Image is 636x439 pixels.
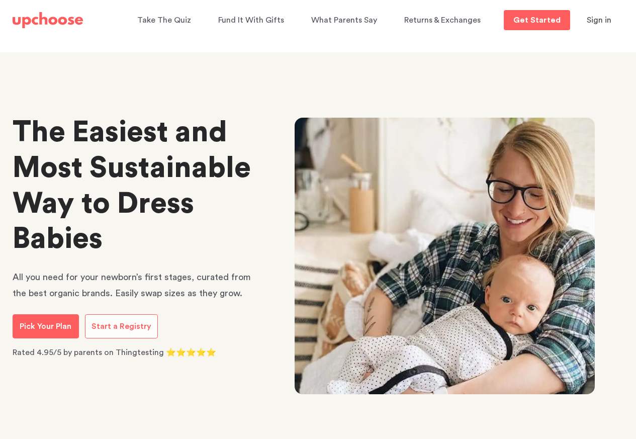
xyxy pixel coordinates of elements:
a: Fund It With Gifts [218,11,287,30]
a: Take The Quiz [137,11,194,30]
button: Sign in [574,10,624,30]
a: Get Started [504,10,570,30]
span: Sign in [587,16,611,24]
p: Pick Your Plan [20,320,71,332]
img: newborn baby [295,118,595,394]
a: UpChoose [13,10,83,31]
span: All you need for your newborn’s first stages, curated from the best organic brands. Easily swap s... [13,273,251,298]
strong: The Easiest and Most Sustainable Way to Dress Babies [13,118,251,253]
span: What Parents Say [311,16,377,24]
span: Take The Quiz [137,16,191,24]
span: Returns & Exchanges [404,16,481,24]
a: Start a Registry [85,314,158,338]
p: Get Started [513,16,561,24]
img: UpChoose [13,12,83,28]
span: Start a Registry [92,322,151,330]
a: What Parents Say [311,11,380,30]
span: Fund It With Gifts [218,16,284,24]
p: Rated 4.95/5 by parents on Thingtesting ⭐⭐⭐⭐⭐ [13,346,254,360]
a: Returns & Exchanges [404,11,484,30]
a: Pick Your Plan [13,314,79,338]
